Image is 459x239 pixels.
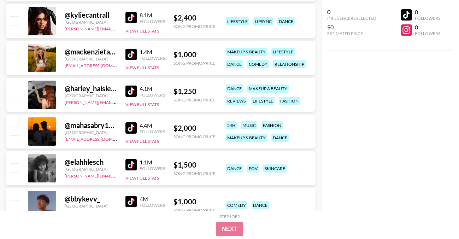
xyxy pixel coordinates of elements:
div: @ mackenzietaylord [65,47,117,56]
div: $0 [327,24,376,31]
div: [GEOGRAPHIC_DATA] [65,203,117,209]
div: comedy [247,60,269,68]
div: pov [247,164,259,173]
div: $ 2,400 [173,13,215,22]
a: [PERSON_NAME][EMAIL_ADDRESS][DOMAIN_NAME] [65,98,169,105]
div: fashion [279,97,300,105]
div: Followers [140,129,165,134]
div: lifestyle [226,17,249,25]
div: lifestyle [271,48,295,56]
div: Followers [140,19,165,24]
div: music [241,121,257,129]
div: $ 1,250 [173,87,215,96]
div: [GEOGRAPHIC_DATA] [65,130,117,135]
div: Followers [140,166,165,171]
div: 8.1M [140,12,165,19]
div: 0 [327,8,376,16]
div: dance [226,60,243,68]
img: TikTok [125,49,137,60]
a: [PERSON_NAME][EMAIL_ADDRESS][PERSON_NAME][DOMAIN_NAME] [65,172,203,179]
img: TikTok [125,196,137,207]
div: 4.1M [140,85,165,92]
div: dance [252,201,269,209]
div: $ 1,000 [173,50,215,59]
div: skincare [263,164,287,173]
button: View Full Stats [125,28,159,34]
div: $ 1,500 [173,161,215,169]
div: @ elahhlesch [65,158,117,167]
a: [PERSON_NAME][EMAIL_ADDRESS][DOMAIN_NAME] [65,25,169,31]
img: TikTok [125,86,137,97]
div: lifestyle [251,97,275,105]
div: dance [277,17,295,25]
div: fashion [261,121,283,129]
div: dance [271,134,289,142]
div: lipsync [253,17,273,25]
div: [GEOGRAPHIC_DATA] [65,19,117,25]
div: dance [226,164,243,173]
img: TikTok [125,159,137,170]
div: 24h [226,121,237,129]
div: makeup & beauty [226,48,267,56]
div: makeup & beauty [226,134,267,142]
div: comedy [226,201,247,209]
div: $ 1,000 [173,197,215,206]
iframe: Drift Widget Chat Controller [424,204,451,231]
button: View Full Stats [125,175,159,181]
div: makeup & beauty [247,84,289,93]
div: Followers [140,92,165,98]
div: @ harley_haisleyyy [65,84,117,93]
button: View Full Stats [125,65,159,70]
div: 1.1M [140,159,165,166]
div: [GEOGRAPHIC_DATA] [65,167,117,172]
div: Song Promo Price [173,134,215,139]
div: @ mahasabry1908 [65,121,117,130]
div: 4.4M [140,122,165,129]
div: Followers [140,203,165,208]
div: Followers [140,56,165,61]
div: Followers [415,16,440,21]
div: relationship [273,60,306,68]
div: 0 [415,24,440,31]
a: [EMAIL_ADDRESS][DOMAIN_NAME] [65,135,136,142]
div: Step 1 of 2 [219,214,240,219]
div: Followers [415,31,440,36]
div: Influencers Selected [327,16,376,21]
div: [GEOGRAPHIC_DATA] [65,93,117,98]
button: View Full Stats [125,139,159,144]
div: $ 2,000 [173,124,215,133]
div: 0 [415,8,440,16]
button: View Full Stats [125,102,159,107]
div: Song Promo Price [173,208,215,213]
div: [GEOGRAPHIC_DATA] [65,56,117,62]
div: reviews [226,97,247,105]
div: Song Promo Price [173,24,215,29]
div: @ kyliecantrall [65,11,117,19]
div: Song Promo Price [173,171,215,176]
div: @ bbykevv_ [65,194,117,203]
img: TikTok [125,122,137,134]
div: Song Promo Price [173,60,215,66]
button: Next [216,222,243,236]
div: 4M [140,196,165,203]
div: 1.4M [140,48,165,56]
div: Song Promo Price [173,97,215,103]
a: [EMAIL_ADDRESS][DOMAIN_NAME] [65,62,136,68]
div: Estimated Price [327,31,376,36]
div: dance [226,84,243,93]
img: TikTok [125,12,137,23]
